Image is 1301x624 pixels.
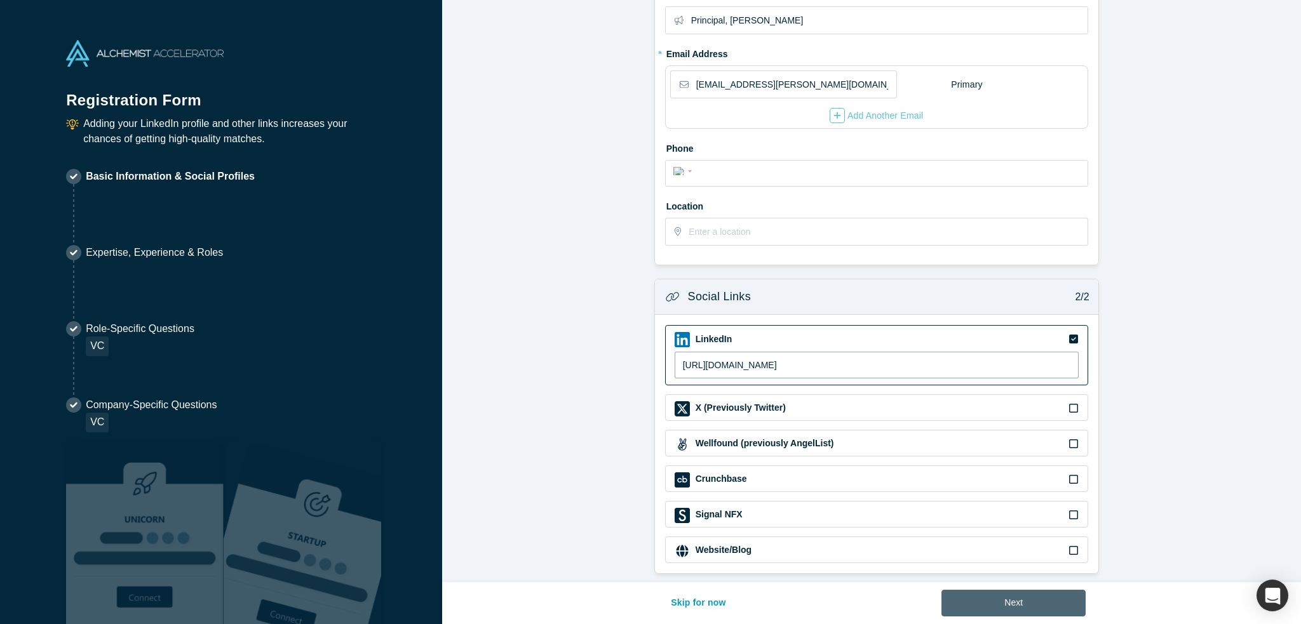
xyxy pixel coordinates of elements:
[665,325,1088,385] div: LinkedIn iconLinkedIn
[694,543,752,557] label: Website/Blog
[941,590,1086,616] button: Next
[66,40,224,67] img: Alchemist Accelerator Logo
[830,108,924,123] div: Add Another Email
[86,169,255,184] p: Basic Information & Social Profiles
[675,508,690,523] img: Signal NFX icon
[694,437,834,450] label: Wellfound (previously AngelList)
[688,288,751,305] h3: Social Links
[694,401,786,415] label: X (Previously Twitter)
[665,536,1088,563] div: Website/Blog iconWebsite/Blog
[665,430,1088,456] div: Wellfound (previously AngelList) iconWellfound (previously AngelList)
[86,321,194,336] p: Role-Specific Questions
[675,401,690,416] img: X (Previously Twitter) icon
[694,472,747,486] label: Crunchbase
[86,413,109,432] div: VC
[694,508,743,521] label: Signal NFX
[86,397,217,413] p: Company-Specific Questions
[665,138,1088,156] label: Phone
[665,196,1088,213] label: Location
[691,7,1087,34] input: Partner, CEO
[83,116,376,147] p: Adding your LinkedIn profile and other links increases your chances of getting high-quality matches.
[86,336,109,356] div: VC
[86,245,223,260] p: Expertise, Experience & Roles
[689,218,1086,245] input: Enter a location
[665,394,1088,421] div: X (Previously Twitter) iconX (Previously Twitter)
[675,437,690,452] img: Wellfound (previously AngelList) icon
[665,501,1088,528] div: Signal NFX iconSignal NFX
[1068,289,1089,305] p: 2/2
[665,465,1088,492] div: Crunchbase iconCrunchbase
[675,332,690,347] img: LinkedIn icon
[66,76,376,112] h1: Registration Form
[675,543,690,559] img: Website/Blog icon
[665,43,728,61] label: Email Address
[829,107,924,124] button: Add Another Email
[657,590,739,616] button: Skip for now
[950,74,983,96] div: Primary
[694,333,732,346] label: LinkedIn
[675,472,690,488] img: Crunchbase icon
